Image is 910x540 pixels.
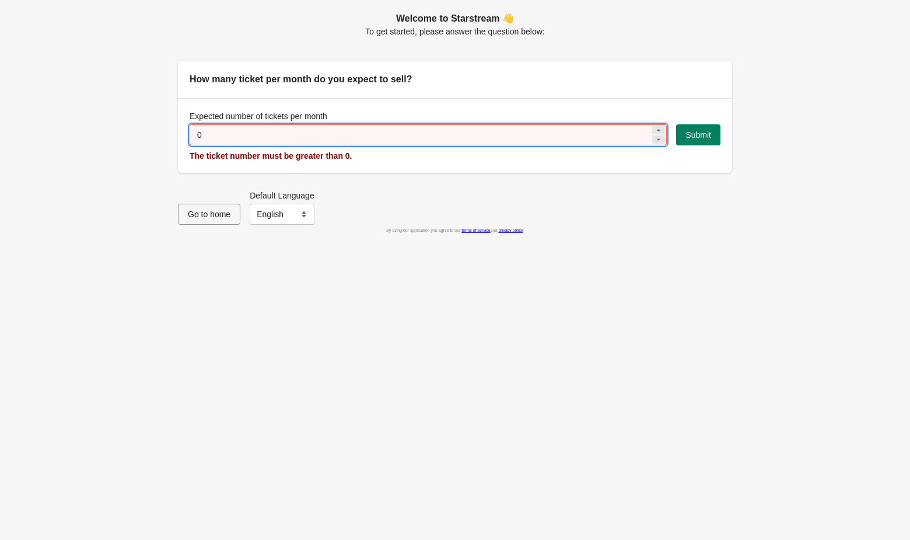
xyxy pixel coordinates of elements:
[178,12,732,26] h2: Welcome to Starstream 👋
[190,110,327,122] label: Expected number of tickets per month
[178,225,732,236] div: By using our application you agree to our and .
[190,150,720,162] div: The ticket number must be greater than 0.
[685,130,711,140] span: Submit
[461,228,490,232] a: terms of service
[498,228,523,232] a: privacy policy
[178,12,732,37] div: To get started, please answer the question below:
[190,72,720,86] h2: How many ticket per month do you expect to sell?
[178,210,240,219] a: Go to home
[178,204,240,225] button: Go to home
[676,124,720,145] button: Submit
[188,210,230,219] span: Go to home
[250,190,314,201] label: Default Language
